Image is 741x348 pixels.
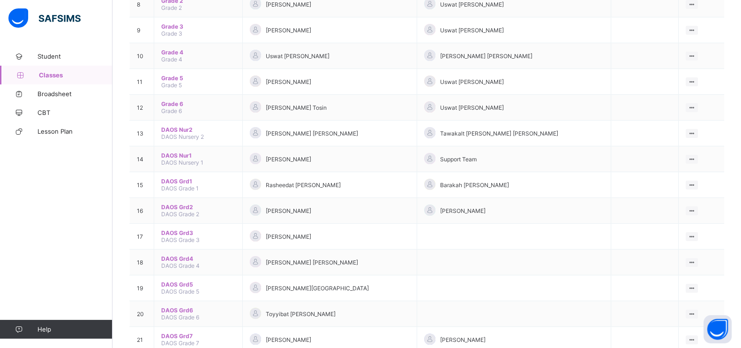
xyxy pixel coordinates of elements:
[266,233,311,240] span: [PERSON_NAME]
[161,178,235,185] span: DAOS Grd1
[161,126,235,133] span: DAOS Nur2
[440,156,477,163] span: Support Team
[266,130,358,137] span: [PERSON_NAME] [PERSON_NAME]
[130,275,154,301] td: 19
[161,211,199,218] span: DAOS Grade 2
[39,71,112,79] span: Classes
[266,285,369,292] span: [PERSON_NAME][GEOGRAPHIC_DATA]
[161,23,235,30] span: Grade 3
[130,224,154,250] td: 17
[161,56,182,63] span: Grade 4
[130,121,154,146] td: 13
[37,128,112,135] span: Lesson Plan
[161,262,200,269] span: DAOS Grade 4
[440,207,486,214] span: [PERSON_NAME]
[130,198,154,224] td: 16
[37,109,112,116] span: CBT
[161,4,182,11] span: Grade 2
[161,340,199,347] span: DAOS Grade 7
[440,53,532,60] span: [PERSON_NAME] [PERSON_NAME]
[161,307,235,314] span: DAOS Grd6
[161,75,235,82] span: Grade 5
[161,49,235,56] span: Grade 4
[161,255,235,262] span: DAOS Grd4
[130,172,154,198] td: 15
[440,1,504,8] span: Uswat [PERSON_NAME]
[161,229,235,236] span: DAOS Grd3
[440,182,509,189] span: Barakah [PERSON_NAME]
[130,301,154,327] td: 20
[130,69,154,95] td: 11
[266,27,311,34] span: [PERSON_NAME]
[161,204,235,211] span: DAOS Grd2
[266,104,327,111] span: [PERSON_NAME] Tosin
[266,53,329,60] span: Uswat [PERSON_NAME]
[161,30,182,37] span: Grade 3
[440,78,504,85] span: Uswat [PERSON_NAME]
[161,333,235,340] span: DAOS Grd7
[161,185,199,192] span: DAOS Grade 1
[266,336,311,343] span: [PERSON_NAME]
[37,325,112,333] span: Help
[440,27,504,34] span: Uswat [PERSON_NAME]
[161,281,235,288] span: DAOS Grd5
[161,107,182,114] span: Grade 6
[266,207,311,214] span: [PERSON_NAME]
[130,95,154,121] td: 12
[266,259,358,266] span: [PERSON_NAME] [PERSON_NAME]
[161,236,200,243] span: DAOS Grade 3
[161,133,204,140] span: DAOS Nursery 2
[440,130,558,137] span: Tawakalt [PERSON_NAME] [PERSON_NAME]
[161,314,199,321] span: DAOS Grade 6
[440,336,486,343] span: [PERSON_NAME]
[37,53,112,60] span: Student
[130,17,154,43] td: 9
[37,90,112,98] span: Broadsheet
[266,156,311,163] span: [PERSON_NAME]
[440,104,504,111] span: Uswat [PERSON_NAME]
[161,82,182,89] span: Grade 5
[130,43,154,69] td: 10
[161,288,199,295] span: DAOS Grade 5
[704,315,732,343] button: Open asap
[161,152,235,159] span: DAOS Nur1
[161,100,235,107] span: Grade 6
[161,159,203,166] span: DAOS Nursery 1
[130,146,154,172] td: 14
[266,182,341,189] span: Rasheedat [PERSON_NAME]
[130,250,154,275] td: 18
[266,78,311,85] span: [PERSON_NAME]
[266,310,336,318] span: Toyyibat [PERSON_NAME]
[266,1,311,8] span: [PERSON_NAME]
[8,8,81,28] img: safsims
